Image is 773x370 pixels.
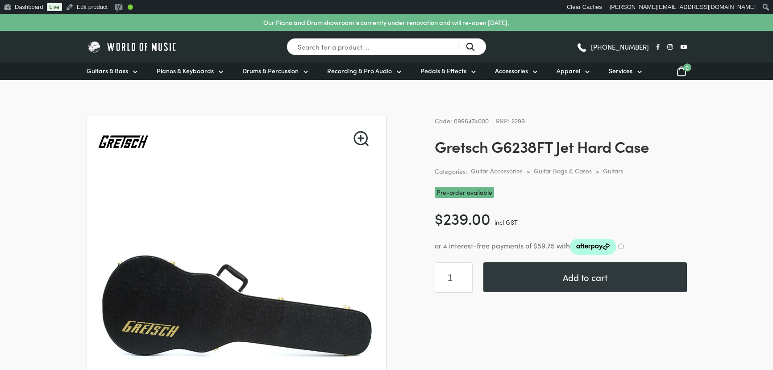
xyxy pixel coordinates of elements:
iframe: PayPal [435,303,687,360]
span: Drums & Percussion [242,66,299,76]
span: Pianos & Keyboards [157,66,214,76]
span: Pedals & Effects [420,66,466,76]
a: View full-screen image gallery [353,131,369,146]
img: World of Music [87,40,178,54]
iframe: Chat with our support team [644,272,773,370]
a: Guitar Accessories [471,167,523,175]
a: Guitar Bags & Cases [534,167,592,175]
input: Search for a product ... [287,38,486,55]
span: incl GST [495,218,518,227]
span: Categories: [435,166,467,177]
span: Code: 0996474000 [435,116,489,125]
span: Services [609,66,632,76]
h1: Gretsch G6238FT Jet Hard Case [435,137,687,156]
input: Product quantity [435,262,473,293]
p: Our Piano and Drum showroom is currently under renovation and will re-open [DATE]. [263,18,509,27]
span: Apparel [557,66,580,76]
a: [PHONE_NUMBER] [576,40,649,54]
div: > [595,167,599,175]
span: RRP: $299 [496,116,525,125]
span: Guitars & Bass [87,66,128,76]
span: Pre-order available [435,187,494,198]
button: Add to cart [483,262,687,292]
span: 0 [683,63,691,71]
a: Guitars [603,167,623,175]
span: $ [435,207,443,229]
img: Gretsch [98,116,149,167]
span: Accessories [495,66,528,76]
span: [PHONE_NUMBER] [591,43,649,50]
span: Recording & Pro Audio [327,66,392,76]
div: > [526,167,530,175]
bdi: 239.00 [435,207,490,229]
